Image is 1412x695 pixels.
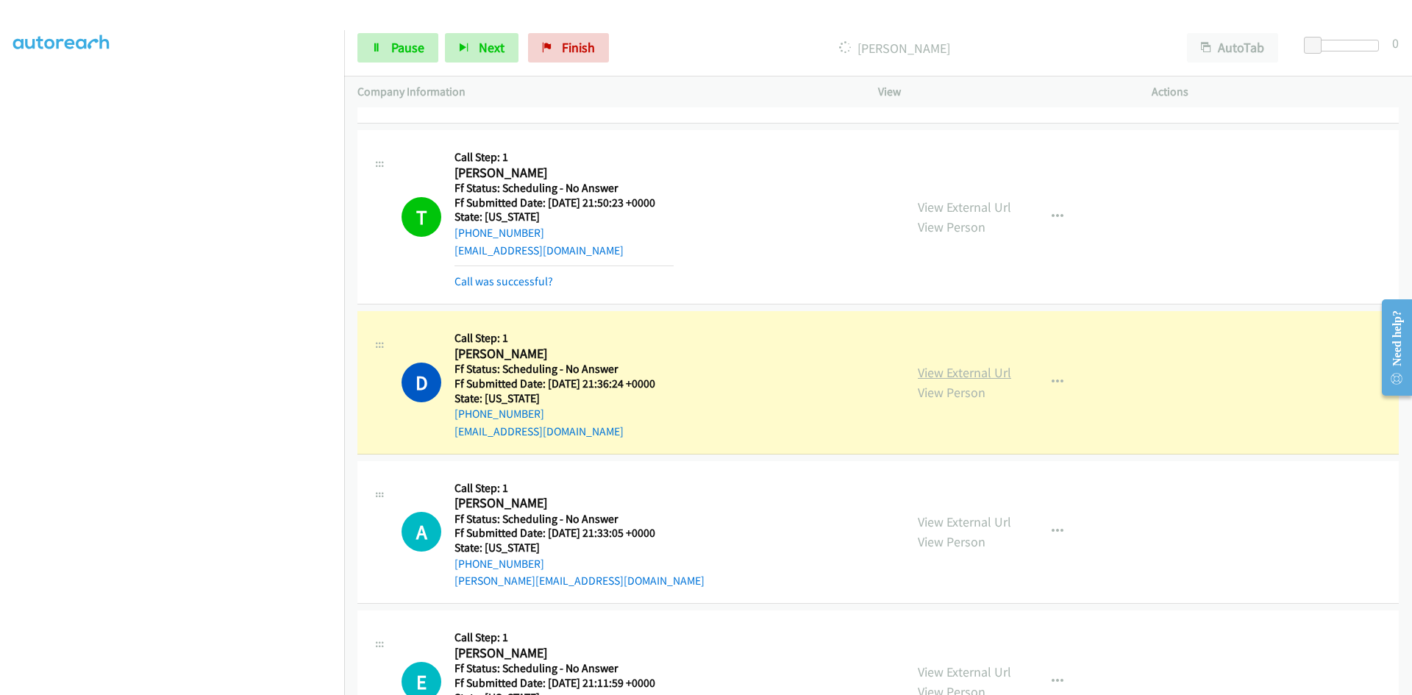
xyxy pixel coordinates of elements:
div: Delay between calls (in seconds) [1311,40,1379,51]
h5: Ff Submitted Date: [DATE] 21:33:05 +0000 [454,526,705,541]
h2: [PERSON_NAME] [454,495,674,512]
a: Call was successful? [454,274,553,288]
p: [PERSON_NAME] [629,38,1160,58]
a: View Person [918,218,985,235]
h2: [PERSON_NAME] [454,645,674,662]
a: View External Url [918,663,1011,680]
span: Pause [391,39,424,56]
h2: [PERSON_NAME] [454,346,674,363]
span: Finish [562,39,595,56]
a: View External Url [918,513,1011,530]
button: Next [445,33,518,63]
h5: State: [US_STATE] [454,391,674,406]
h5: State: [US_STATE] [454,541,705,555]
p: Company Information [357,83,852,101]
a: [PHONE_NUMBER] [454,557,544,571]
h5: Ff Status: Scheduling - No Answer [454,661,674,676]
h5: Call Step: 1 [454,630,674,645]
a: View External Url [918,199,1011,215]
a: [PHONE_NUMBER] [454,226,544,240]
span: Next [479,39,504,56]
a: [EMAIL_ADDRESS][DOMAIN_NAME] [454,424,624,438]
a: [EMAIL_ADDRESS][DOMAIN_NAME] [454,243,624,257]
a: View Person [918,384,985,401]
h5: Ff Status: Scheduling - No Answer [454,181,674,196]
h5: Ff Submitted Date: [DATE] 21:11:59 +0000 [454,676,674,691]
h5: Ff Submitted Date: [DATE] 21:36:24 +0000 [454,377,674,391]
div: The call is yet to be attempted [402,512,441,552]
iframe: Resource Center [1369,289,1412,406]
a: Pause [357,33,438,63]
button: AutoTab [1187,33,1278,63]
h2: [PERSON_NAME] [454,165,674,182]
p: View [878,83,1125,101]
div: 0 [1392,33,1399,53]
h1: D [402,363,441,402]
a: [PERSON_NAME][EMAIL_ADDRESS][DOMAIN_NAME] [454,574,705,588]
h5: State: [US_STATE] [454,210,674,224]
h1: T [402,197,441,237]
p: Actions [1152,83,1399,101]
h5: Ff Submitted Date: [DATE] 21:50:23 +0000 [454,196,674,210]
a: View Person [918,533,985,550]
a: View External Url [918,364,1011,381]
h1: A [402,512,441,552]
h5: Call Step: 1 [454,331,674,346]
h5: Ff Status: Scheduling - No Answer [454,362,674,377]
h5: Ff Status: Scheduling - No Answer [454,512,705,527]
a: Finish [528,33,609,63]
h5: Call Step: 1 [454,481,705,496]
a: [PHONE_NUMBER] [454,407,544,421]
h5: Call Step: 1 [454,150,674,165]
